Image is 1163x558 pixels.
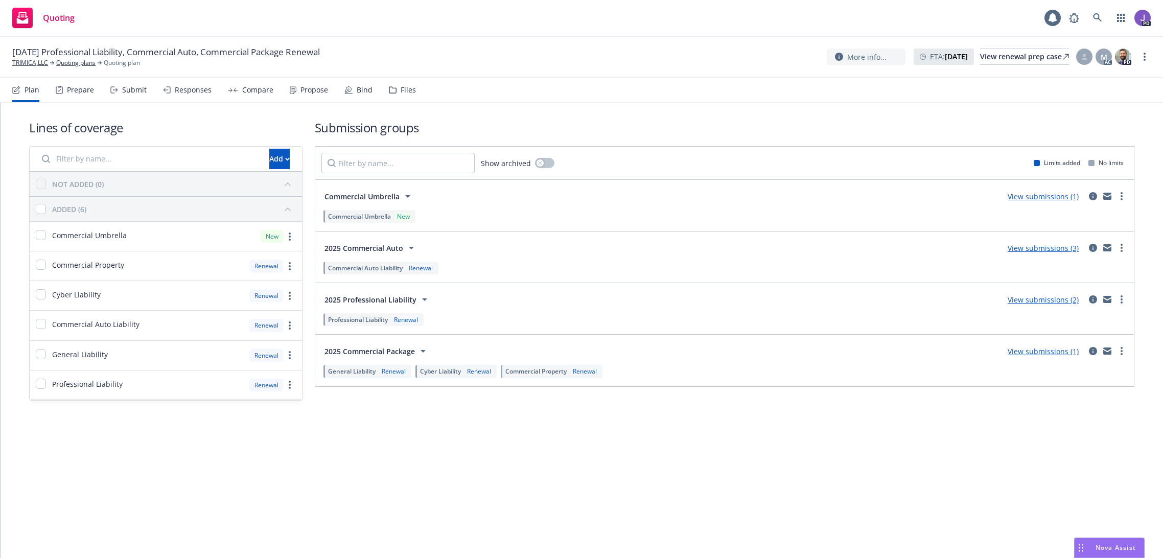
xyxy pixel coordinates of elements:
div: Drag to move [1075,538,1087,557]
div: New [261,230,284,243]
div: Submit [122,86,147,94]
div: ADDED (6) [52,204,86,215]
a: more [284,230,296,243]
div: No limits [1088,158,1124,167]
span: Commercial Umbrella [52,230,127,241]
span: 2025 Commercial Auto [324,243,403,253]
a: View submissions (1) [1008,346,1079,356]
div: NOT ADDED (0) [52,179,104,190]
div: New [395,212,412,221]
span: [DATE] Professional Liability, Commercial Auto, Commercial Package Renewal [12,46,320,58]
div: Propose [300,86,328,94]
a: View renewal prep case [980,49,1069,65]
h1: Submission groups [315,119,1134,136]
a: more [1115,345,1128,357]
span: Quoting [43,14,75,22]
a: TRIMICA,LLC [12,58,48,67]
div: Renewal [465,367,493,376]
span: Quoting plan [104,58,140,67]
span: Cyber Liability [420,367,461,376]
div: Renewal [249,289,284,302]
span: Commercial Auto Liability [328,264,403,272]
a: more [1115,242,1128,254]
div: Renewal [249,349,284,362]
a: more [1115,190,1128,202]
a: circleInformation [1087,293,1099,306]
a: Quoting [8,4,79,32]
span: Commercial Property [52,260,124,270]
div: Renewal [249,379,284,391]
img: photo [1134,10,1151,26]
input: Filter by name... [36,149,263,169]
div: Renewal [571,367,599,376]
div: Responses [175,86,212,94]
span: Cyber Liability [52,289,101,300]
h1: Lines of coverage [29,119,303,136]
a: Search [1087,8,1108,28]
a: more [284,260,296,272]
img: photo [1115,49,1131,65]
a: more [284,290,296,302]
span: Commercial Property [505,367,567,376]
span: 2025 Commercial Package [324,346,415,357]
span: 2025 Professional Liability [324,294,416,305]
button: More info... [827,49,905,65]
strong: [DATE] [945,52,968,61]
a: mail [1101,293,1113,306]
a: mail [1101,190,1113,202]
button: Commercial Umbrella [321,186,417,206]
div: Files [401,86,416,94]
span: Commercial Auto Liability [52,319,139,330]
div: View renewal prep case [980,49,1069,64]
span: ETA : [930,51,968,62]
div: Compare [242,86,273,94]
a: Report a Bug [1064,8,1084,28]
div: Renewal [249,319,284,332]
button: Nova Assist [1074,538,1145,558]
div: Renewal [249,260,284,272]
button: 2025 Professional Liability [321,289,434,310]
span: Professional Liability [52,379,123,389]
span: Commercial Umbrella [328,212,391,221]
a: View submissions (2) [1008,295,1079,305]
span: Commercial Umbrella [324,191,400,202]
span: M [1101,52,1107,62]
a: mail [1101,345,1113,357]
a: more [284,319,296,332]
a: Quoting plans [56,58,96,67]
a: Switch app [1111,8,1131,28]
a: more [1115,293,1128,306]
a: more [284,349,296,361]
div: Limits added [1034,158,1080,167]
span: General Liability [328,367,376,376]
a: View submissions (3) [1008,243,1079,253]
span: Show archived [481,158,531,169]
button: Add [269,149,290,169]
button: NOT ADDED (0) [52,176,296,192]
span: More info... [847,52,887,62]
input: Filter by name... [321,153,475,173]
span: Nova Assist [1096,543,1136,552]
span: General Liability [52,349,108,360]
div: Renewal [380,367,408,376]
div: Plan [25,86,39,94]
a: circleInformation [1087,345,1099,357]
a: circleInformation [1087,242,1099,254]
a: View submissions (1) [1008,192,1079,201]
a: more [284,379,296,391]
a: more [1138,51,1151,63]
div: Prepare [67,86,94,94]
button: ADDED (6) [52,201,296,217]
a: mail [1101,242,1113,254]
div: Renewal [392,315,420,324]
button: 2025 Commercial Auto [321,238,421,258]
a: circleInformation [1087,190,1099,202]
span: Professional Liability [328,315,388,324]
div: Renewal [407,264,435,272]
button: 2025 Commercial Package [321,341,432,361]
div: Bind [357,86,373,94]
